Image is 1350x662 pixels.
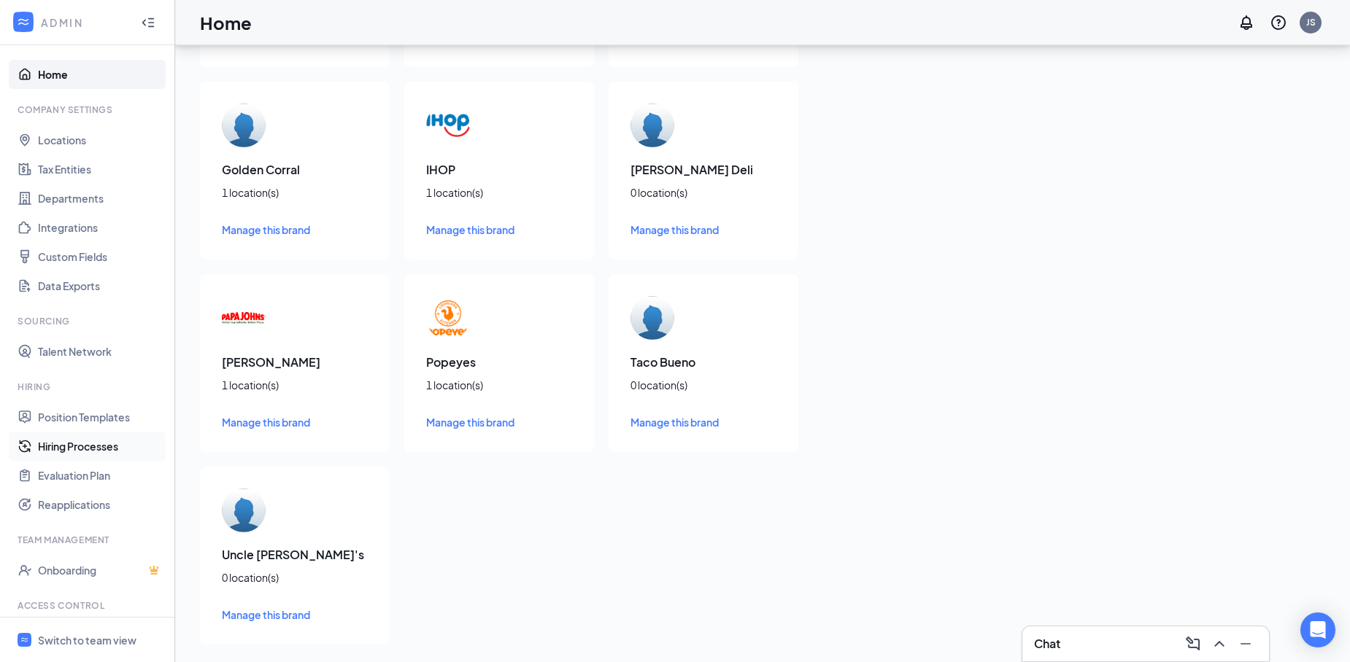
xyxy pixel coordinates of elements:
[426,162,572,178] h3: IHOP
[426,354,572,370] h3: Popeyes
[200,10,252,35] h1: Home
[222,416,310,429] span: Manage this brand
[141,15,155,30] svg: Collapse
[38,490,163,519] a: Reapplications
[1184,635,1202,653] svg: ComposeMessage
[222,162,368,178] h3: Golden Corral
[222,378,368,392] div: 1 location(s)
[38,633,136,647] div: Switch to team view
[426,104,470,147] img: IHOP logo
[630,414,776,430] a: Manage this brand
[222,223,310,236] span: Manage this brand
[222,607,368,623] a: Manage this brand
[630,223,719,236] span: Manage this brand
[1208,632,1231,655] button: ChevronUp
[222,488,266,532] img: Uncle Julio's logo
[1034,636,1060,652] h3: Chat
[41,15,128,30] div: ADMIN
[222,185,368,200] div: 1 location(s)
[222,296,266,340] img: Papa Johns logo
[1234,632,1257,655] button: Minimize
[1237,635,1254,653] svg: Minimize
[630,296,674,340] img: Taco Bueno logo
[222,608,310,621] span: Manage this brand
[630,185,776,200] div: 0 location(s)
[630,354,776,370] h3: Taco Bueno
[38,184,163,213] a: Departments
[630,104,674,147] img: McAlister's Deli logo
[38,60,163,89] a: Home
[16,15,31,29] svg: WorkstreamLogo
[222,222,368,238] a: Manage this brand
[18,599,160,612] div: Access control
[18,534,160,546] div: Team Management
[38,432,163,461] a: Hiring Processes
[1300,612,1335,647] div: Open Intercom Messenger
[38,213,163,242] a: Integrations
[426,378,572,392] div: 1 location(s)
[38,155,163,184] a: Tax Entities
[18,381,160,393] div: Hiring
[38,556,163,585] a: OnboardingCrown
[38,402,163,432] a: Position Templates
[426,296,470,340] img: Popeyes logo
[222,354,368,370] h3: [PERSON_NAME]
[18,104,160,116] div: Company Settings
[1181,632,1205,655] button: ComposeMessage
[426,416,514,429] span: Manage this brand
[38,337,163,366] a: Talent Network
[38,242,163,271] a: Custom Fields
[426,414,572,430] a: Manage this brand
[1270,14,1287,31] svg: QuestionInfo
[222,104,266,147] img: Golden Corral logo
[222,570,368,585] div: 0 location(s)
[222,414,368,430] a: Manage this brand
[1238,14,1255,31] svg: Notifications
[38,125,163,155] a: Locations
[426,185,572,200] div: 1 location(s)
[1306,16,1316,28] div: JS
[426,222,572,238] a: Manage this brand
[426,223,514,236] span: Manage this brand
[630,162,776,178] h3: [PERSON_NAME] Deli
[1211,635,1228,653] svg: ChevronUp
[38,271,163,300] a: Data Exports
[630,378,776,392] div: 0 location(s)
[222,547,368,563] h3: Uncle [PERSON_NAME]'s
[630,416,719,429] span: Manage this brand
[38,461,163,490] a: Evaluation Plan
[18,315,160,327] div: Sourcing
[20,635,29,645] svg: WorkstreamLogo
[630,222,776,238] a: Manage this brand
